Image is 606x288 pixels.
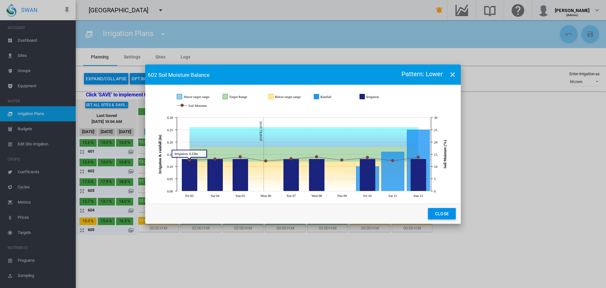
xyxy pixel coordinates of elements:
[434,140,437,144] tspan: 20
[167,116,173,119] tspan: 0.30
[223,94,262,100] g: Target Range
[177,103,221,108] g: Soil Moisture
[360,159,375,191] g: Irrigation Oct 10, 2025 0.13
[211,194,220,198] tspan: Sat 04
[315,156,318,158] circle: Soil Moisture Oct 08, 2025 13.923853848246514
[413,194,423,198] tspan: Sun 12
[407,130,430,191] g: Rainfall Oct 12, 2025 0.25
[290,157,292,160] circle: Soil Moisture Oct 07, 2025 13.089676350591827
[391,159,394,162] circle: Soil Moisture Oct 11, 2025 12.366545232190871
[443,140,447,169] tspan: Soil Moisture (%)
[401,70,443,78] span: Pattern: Lower
[360,94,399,100] g: Irrigation
[269,94,308,100] g: Below target range
[428,208,456,219] button: Close
[158,135,162,174] tspan: Irrigation & rainfall (in)
[312,194,322,198] tspan: Wed 08
[148,72,210,78] span: 602 Soil Moisture Balance
[411,159,426,191] g: Irrigation Oct 12, 2025 0.13
[233,159,248,191] g: Irrigation Oct 05, 2025 0.13
[167,153,173,156] tspan: 0.15
[284,159,299,191] g: Irrigation Oct 07, 2025 0.13
[185,194,194,198] tspan: Fri 03
[182,159,197,191] g: Irrigation Oct 03, 2025 0.13
[434,128,437,132] tspan: 25
[167,128,173,132] tspan: 0.25
[389,194,397,198] tspan: Sat 11
[264,160,267,162] circle: Soil Moisture Oct 06, 2025 12.210007170932457
[449,71,456,78] md-icon: icon-close
[167,165,173,169] tspan: 0.10
[235,194,245,198] tspan: Sun 05
[208,159,223,191] g: Irrigation Oct 04, 2025 0.13
[356,167,379,191] g: Rainfall Oct 10, 2025 0.1
[337,194,347,198] tspan: Thu 09
[446,68,459,81] button: icon-close
[434,177,436,181] tspan: 5
[177,94,216,100] g: Above target range
[434,189,436,193] tspan: 0
[188,159,191,161] circle: Soil Moisture Oct 03, 2025 12.5954
[363,194,372,198] tspan: Fri 10
[434,116,437,119] tspan: 30
[167,177,173,181] tspan: 0.05
[239,156,241,158] circle: Soil Moisture Oct 05, 2025 13.8467
[434,165,437,169] tspan: 10
[309,159,324,191] g: Irrigation Oct 08, 2025 0.13
[341,159,343,161] circle: Soil Moisture Oct 09, 2025 12.561932450866601
[145,64,461,224] md-dialog: JavaScript chart ...
[417,156,419,158] circle: Soil Moisture Oct 12, 2025 13.79479848912661
[214,158,216,160] circle: Soil Moisture Oct 04, 2025 13.0003
[167,140,173,144] tspan: 0.20
[259,121,263,141] tspan: [DATE] 10:05
[286,194,296,198] tspan: Tue 07
[366,156,369,159] circle: Soil Moisture Oct 10, 2025 13.62268351457806
[314,94,353,100] g: Rainfall
[382,152,404,191] g: Rainfall Oct 11, 2025 0.16
[434,153,437,156] tspan: 15
[167,189,173,193] tspan: 0.00
[260,194,271,198] tspan: Mon 06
